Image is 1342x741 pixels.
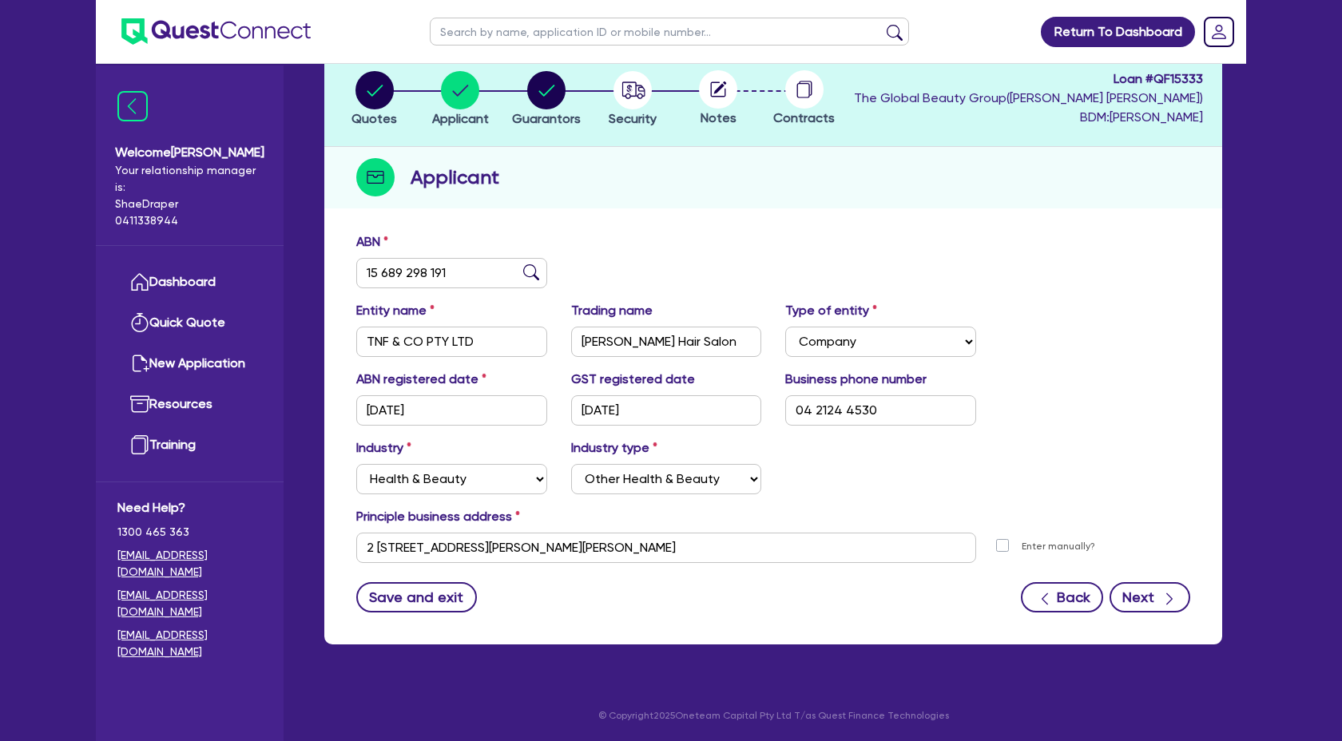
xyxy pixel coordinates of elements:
[130,435,149,454] img: training
[351,111,397,126] span: Quotes
[571,301,653,320] label: Trading name
[571,438,657,458] label: Industry type
[115,162,264,229] span: Your relationship manager is: Shae Draper 0411338944
[356,158,395,196] img: step-icon
[571,370,695,389] label: GST registered date
[117,91,148,121] img: icon-menu-close
[356,438,411,458] label: Industry
[356,232,388,252] label: ABN
[1198,11,1240,53] a: Dropdown toggle
[117,498,262,517] span: Need Help?
[117,524,262,541] span: 1300 465 363
[130,394,149,414] img: resources
[351,70,398,129] button: Quotes
[130,354,149,373] img: new-application
[117,587,262,620] a: [EMAIL_ADDRESS][DOMAIN_NAME]
[608,70,657,129] button: Security
[117,262,262,303] a: Dashboard
[117,343,262,384] a: New Application
[785,301,877,320] label: Type of entity
[854,90,1203,105] span: The Global Beauty Group ( [PERSON_NAME] [PERSON_NAME] )
[1110,582,1190,612] button: Next
[1041,17,1195,47] a: Return To Dashboard
[1021,582,1103,612] button: Back
[1022,539,1095,554] label: Enter manually?
[773,110,835,125] span: Contracts
[431,70,490,129] button: Applicant
[432,111,489,126] span: Applicant
[117,303,262,343] a: Quick Quote
[117,384,262,425] a: Resources
[411,163,499,192] h2: Applicant
[609,111,657,126] span: Security
[117,627,262,660] a: [EMAIL_ADDRESS][DOMAIN_NAME]
[854,69,1203,89] span: Loan # QF15333
[356,370,486,389] label: ABN registered date
[430,18,909,46] input: Search by name, application ID or mobile number...
[854,108,1203,127] span: BDM: [PERSON_NAME]
[356,395,547,426] input: DD / MM / YYYY
[356,301,435,320] label: Entity name
[130,313,149,332] img: quick-quote
[512,111,581,126] span: Guarantors
[356,582,477,612] button: Save and exit
[356,507,520,526] label: Principle business address
[511,70,582,129] button: Guarantors
[117,547,262,581] a: [EMAIL_ADDRESS][DOMAIN_NAME]
[313,708,1233,723] p: © Copyright 2025 Oneteam Capital Pty Ltd T/as Quest Finance Technologies
[571,395,762,426] input: DD / MM / YYYY
[115,143,264,162] span: Welcome [PERSON_NAME]
[701,110,737,125] span: Notes
[121,18,311,45] img: quest-connect-logo-blue
[117,425,262,466] a: Training
[523,264,539,280] img: abn-lookup icon
[785,370,927,389] label: Business phone number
